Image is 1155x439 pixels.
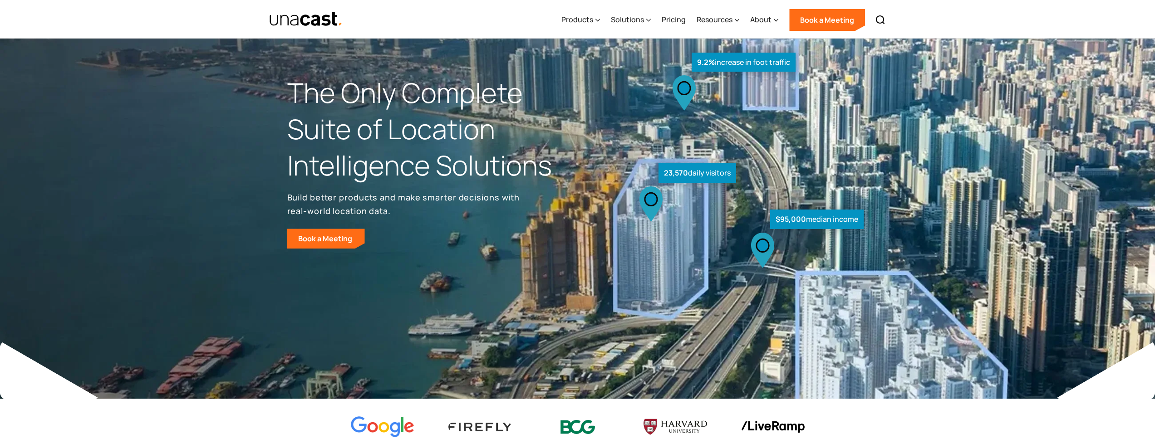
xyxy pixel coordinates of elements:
div: About [750,1,778,39]
img: Google logo Color [351,416,414,438]
a: home [269,11,343,27]
div: Solutions [611,1,651,39]
div: daily visitors [659,163,736,183]
img: Unacast text logo [269,11,343,27]
strong: 9.2% [697,57,715,67]
a: Pricing [662,1,686,39]
img: Harvard U logo [644,416,707,438]
a: Book a Meeting [287,229,365,249]
img: liveramp logo [741,421,805,433]
img: Firefly Advertising logo [448,423,512,431]
a: Book a Meeting [789,9,865,31]
div: Resources [697,14,732,25]
p: Build better products and make smarter decisions with real-world location data. [287,190,523,218]
strong: 23,570 [664,168,688,178]
h1: The Only Complete Suite of Location Intelligence Solutions [287,75,578,183]
div: Resources [697,1,739,39]
img: Search icon [875,15,886,25]
div: Products [561,1,600,39]
div: median income [770,210,864,229]
div: Solutions [611,14,644,25]
div: About [750,14,772,25]
strong: $95,000 [776,214,806,224]
div: Products [561,14,593,25]
div: increase in foot traffic [692,53,796,72]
